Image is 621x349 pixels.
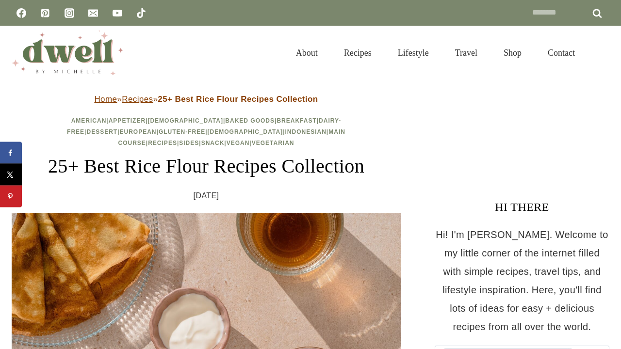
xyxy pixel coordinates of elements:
[120,128,157,135] a: European
[252,140,294,146] a: Vegetarian
[227,140,250,146] a: Vegan
[86,128,117,135] a: Dessert
[159,128,205,135] a: Gluten-Free
[12,31,123,75] img: DWELL by michelle
[71,117,107,124] a: American
[12,3,31,23] a: Facebook
[94,95,318,104] span: » »
[201,140,225,146] a: Snack
[490,36,535,70] a: Shop
[435,225,609,336] p: Hi! I'm [PERSON_NAME]. Welcome to my little corner of the internet filled with simple recipes, tr...
[158,95,318,104] strong: 25+ Best Rice Flour Recipes Collection
[593,45,609,61] button: View Search Form
[67,117,345,146] span: | | | | | | | | | | | | | | | |
[60,3,79,23] a: Instagram
[108,3,127,23] a: YouTube
[331,36,385,70] a: Recipes
[94,95,117,104] a: Home
[283,36,331,70] a: About
[535,36,588,70] a: Contact
[147,117,223,124] a: [DEMOGRAPHIC_DATA]
[131,3,151,23] a: TikTok
[435,198,609,216] h3: HI THERE
[283,36,588,70] nav: Primary Navigation
[83,3,103,23] a: Email
[277,117,316,124] a: Breakfast
[179,140,199,146] a: Sides
[208,128,283,135] a: [DEMOGRAPHIC_DATA]
[148,140,177,146] a: Recipes
[194,189,219,203] time: [DATE]
[442,36,490,70] a: Travel
[122,95,153,104] a: Recipes
[385,36,442,70] a: Lifestyle
[35,3,55,23] a: Pinterest
[285,128,327,135] a: Indonesian
[225,117,275,124] a: Baked Goods
[109,117,146,124] a: Appetizer
[12,152,401,181] h1: 25+ Best Rice Flour Recipes Collection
